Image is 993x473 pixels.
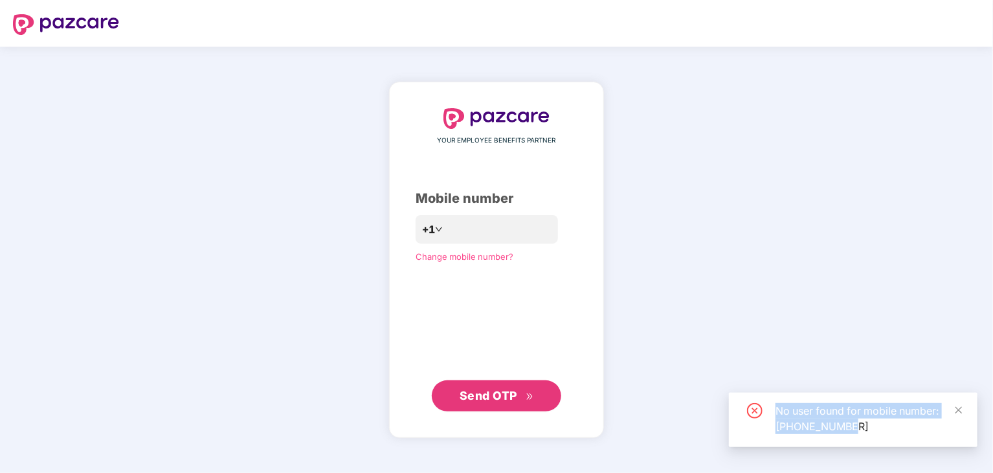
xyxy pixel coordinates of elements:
span: close-circle [747,403,763,419]
div: No user found for mobile number: [PHONE_NUMBER] [775,403,962,434]
button: Send OTPdouble-right [432,380,561,411]
a: Change mobile number? [416,251,513,262]
span: double-right [526,393,534,401]
span: YOUR EMPLOYEE BENEFITS PARTNER [438,135,556,146]
img: logo [443,108,550,129]
span: down [435,225,443,233]
span: Send OTP [460,389,517,402]
span: close [954,406,963,415]
span: +1 [422,222,435,238]
img: logo [13,14,119,35]
div: Mobile number [416,189,577,209]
